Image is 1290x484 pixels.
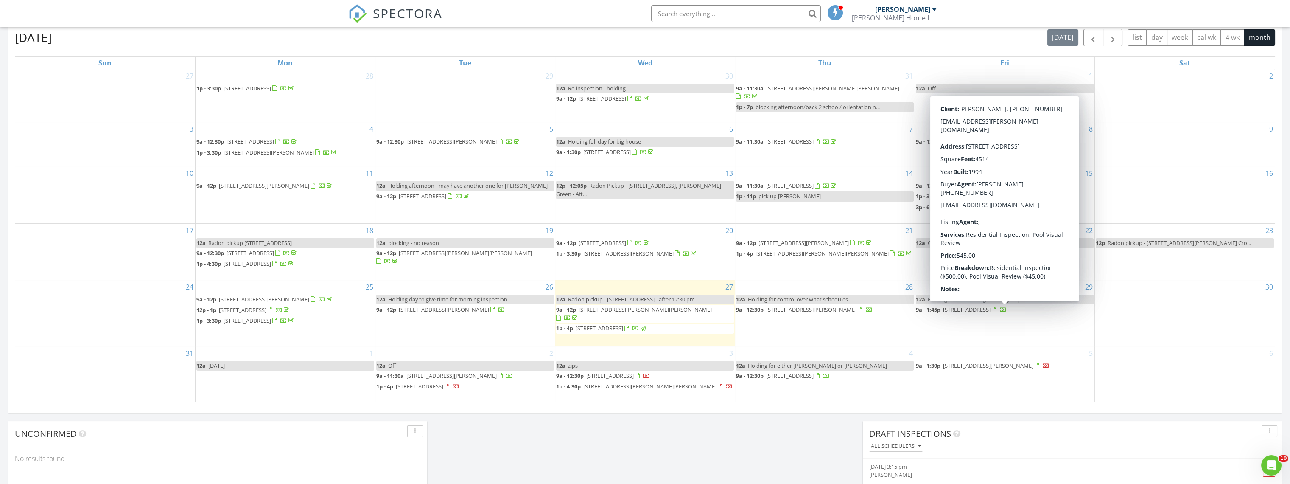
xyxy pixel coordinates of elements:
span: Holding day to give time for morning inspection [388,295,507,303]
button: cal wk [1192,29,1221,46]
a: SPECTORA [348,11,442,29]
a: 9a - 11:30a [STREET_ADDRESS] [736,182,838,189]
td: Go to July 31, 2025 [735,69,915,122]
span: 9a - 12:30p [916,182,943,189]
span: 9a - 11:30a [736,84,764,92]
span: 1p - 3:30p [196,317,221,324]
span: 1p - 4:30p [556,383,581,390]
a: 9a - 12p [STREET_ADDRESS] [916,138,1010,145]
a: Go to August 9, 2025 [1268,122,1275,136]
a: Go to August 31, 2025 [184,346,195,360]
span: Holding for control over what schedules [748,295,848,303]
span: 1p - 4p [376,383,393,390]
a: Go to August 6, 2025 [728,122,735,136]
a: Sunday [97,57,113,69]
span: 1p - 4p [556,324,573,332]
a: Go to August 5, 2025 [548,122,555,136]
td: Go to August 30, 2025 [1095,280,1275,346]
span: [STREET_ADDRESS] [943,306,991,313]
button: month [1244,29,1275,46]
span: Off [928,239,936,247]
a: Go to September 4, 2025 [907,346,915,360]
span: [STREET_ADDRESS] [576,324,623,332]
a: 1p - 4:30p [STREET_ADDRESS] [196,260,295,267]
span: 9a - 12:30p [196,138,224,145]
a: 1p - 3p [STREET_ADDRESS] [916,191,1094,202]
span: 9a - 12p [736,239,756,247]
span: [STREET_ADDRESS] [396,383,443,390]
button: All schedulers [869,441,923,452]
span: SPECTORA [373,4,442,22]
a: Thursday [817,57,833,69]
span: [STREET_ADDRESS] [766,372,814,380]
a: 9a - 1:45p [STREET_ADDRESS] [916,306,1007,313]
a: 9a - 1:30p [STREET_ADDRESS] [556,147,734,158]
span: 12p - 1p [196,306,216,314]
span: 9a - 12:30p [736,372,764,380]
div: [PERSON_NAME] [869,471,1208,479]
button: Previous month [1083,29,1103,46]
a: 9a - 1:45p [STREET_ADDRESS] [916,305,1094,315]
span: Unconfirmed [15,428,77,439]
a: 9a - 12p [STREET_ADDRESS] [556,239,650,247]
a: 9a - 12:30p [STREET_ADDRESS] [556,371,734,381]
td: Go to August 24, 2025 [15,280,195,346]
td: Go to August 23, 2025 [1095,223,1275,280]
td: Go to August 22, 2025 [915,223,1095,280]
span: [STREET_ADDRESS][PERSON_NAME] [219,295,309,303]
a: 9a - 1:30p [STREET_ADDRESS][PERSON_NAME] [916,361,1094,371]
span: [STREET_ADDRESS] [579,239,626,247]
a: Go to July 30, 2025 [724,69,735,83]
a: 1p - 4:30p [STREET_ADDRESS][PERSON_NAME][PERSON_NAME] [556,383,733,390]
div: [PERSON_NAME] [875,5,930,14]
a: 9a - 11:30a [STREET_ADDRESS] [736,137,914,147]
div: All schedulers [871,443,921,449]
a: 12p - 1p [STREET_ADDRESS] [196,306,291,314]
span: [STREET_ADDRESS] [766,138,814,145]
span: [STREET_ADDRESS][PERSON_NAME] [766,306,856,313]
span: [STREET_ADDRESS] [579,95,626,102]
a: 1p - 3p [STREET_ADDRESS] [916,192,1007,200]
td: Go to July 28, 2025 [195,69,375,122]
a: Go to August 18, 2025 [364,224,375,237]
a: Friday [999,57,1011,69]
span: 12a [196,239,206,247]
a: 9a - 11:30a [STREET_ADDRESS] [736,138,838,145]
span: 12a [556,84,565,92]
span: [STREET_ADDRESS] [935,203,983,211]
a: Go to August 15, 2025 [1083,166,1094,180]
span: Radon pickup - [STREET_ADDRESS] - after 12:30 pm [568,295,695,303]
a: 9a - 11:30a [STREET_ADDRESS][PERSON_NAME][PERSON_NAME] [736,84,899,100]
span: Draft Inspections [869,428,951,439]
span: 1p - 4:30p [196,260,221,267]
span: 12a [916,295,925,303]
a: Go to August 23, 2025 [1264,224,1275,237]
span: Holding afternoon - may have another one for [PERSON_NAME] [388,182,548,189]
span: 9a - 12p [196,182,216,189]
span: 10 [1279,455,1288,462]
a: 9a - 11:30a [STREET_ADDRESS] [736,181,914,191]
td: Go to July 27, 2025 [15,69,195,122]
a: [DATE] 3:15 pm [PERSON_NAME] [869,463,1208,479]
td: Go to August 9, 2025 [1095,122,1275,166]
a: 9a - 12p [STREET_ADDRESS] [556,238,734,248]
span: 12a [736,362,745,369]
td: Go to August 10, 2025 [15,166,195,223]
a: 9a - 11:30a [STREET_ADDRESS][PERSON_NAME] [376,372,513,380]
span: [STREET_ADDRESS][PERSON_NAME] [224,149,314,156]
td: Go to September 6, 2025 [1095,346,1275,402]
a: 1p - 3:30p [STREET_ADDRESS][PERSON_NAME] [196,148,374,158]
span: [STREET_ADDRESS] [935,192,983,200]
span: 9a - 11:30a [736,138,764,145]
td: Go to August 14, 2025 [735,166,915,223]
a: Go to August 29, 2025 [1083,280,1094,294]
a: 9a - 12:30p [STREET_ADDRESS] [196,248,374,259]
td: Go to August 8, 2025 [915,122,1095,166]
a: 9a - 12:30p [STREET_ADDRESS] [196,138,298,145]
a: Go to July 27, 2025 [184,69,195,83]
a: Go to August 26, 2025 [544,280,555,294]
a: 9a - 12p [STREET_ADDRESS] [556,94,734,104]
span: 3p - 6p [916,203,933,211]
a: Go to September 5, 2025 [1087,346,1094,360]
span: [STREET_ADDRESS] [224,317,271,324]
